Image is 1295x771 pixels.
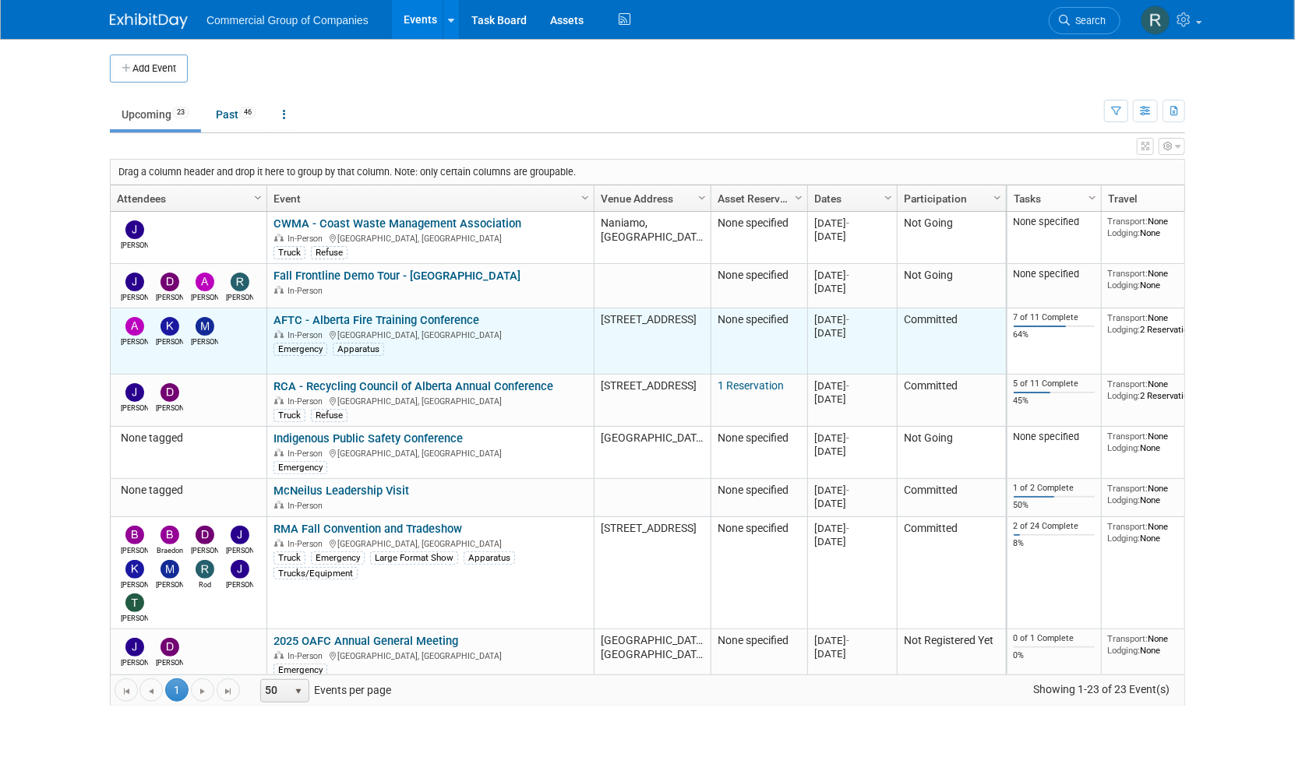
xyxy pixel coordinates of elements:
[288,449,327,459] span: In-Person
[165,678,189,702] span: 1
[273,634,458,648] a: 2025 OAFC Annual General Meeting
[161,638,179,657] img: Derek MacDonald
[1108,216,1220,238] div: None None
[791,185,808,209] a: Column Settings
[991,192,1004,204] span: Column Settings
[110,100,201,129] a: Upcoming23
[846,432,849,444] span: -
[1108,312,1149,323] span: Transport:
[882,192,895,204] span: Column Settings
[191,579,218,590] div: Rod Leland
[273,343,327,355] div: Emergency
[273,328,587,341] div: [GEOGRAPHIC_DATA], [GEOGRAPHIC_DATA]
[121,291,148,303] div: Jamie Zimmerman
[814,647,890,660] div: [DATE]
[1014,483,1096,494] div: 1 of 2 Complete
[191,678,214,702] a: Go to the next page
[292,685,305,698] span: select
[274,501,284,509] img: In-Person Event
[274,330,284,338] img: In-Person Event
[274,396,284,404] img: In-Person Event
[273,379,553,393] a: RCA - Recycling Council of Alberta Annual Conference
[288,396,327,407] span: In-Person
[156,579,183,590] div: Mike Feduniw
[273,394,587,407] div: [GEOGRAPHIC_DATA], [GEOGRAPHIC_DATA]
[261,680,288,702] span: 50
[273,246,305,259] div: Truck
[288,651,327,661] span: In-Person
[273,649,587,662] div: [GEOGRAPHIC_DATA], [GEOGRAPHIC_DATA]
[846,217,849,229] span: -
[121,657,148,668] div: Jamie Zimmerman
[117,431,259,445] div: None tagged
[161,526,179,544] img: Braedon Humphrey
[464,551,515,564] div: Apparatus
[594,517,711,629] td: [STREET_ADDRESS]
[897,375,1006,427] td: Committed
[1014,329,1096,340] div: 64%
[718,217,789,229] span: None specified
[814,522,890,535] div: [DATE]
[718,431,789,444] span: None specified
[846,314,849,326] span: -
[1014,521,1096,532] div: 2 of 24 Complete
[125,383,144,402] img: Jason Fast
[792,192,805,204] span: Column Settings
[288,234,327,244] span: In-Person
[1108,633,1220,656] div: None None
[718,634,789,646] span: None specified
[196,526,214,544] img: David West
[273,185,584,212] a: Event
[1108,442,1141,453] span: Lodging:
[156,402,183,414] div: David West
[161,560,179,579] img: Mike Feduniw
[814,393,890,406] div: [DATE]
[1014,431,1096,443] div: None specified
[1108,521,1149,532] span: Transport:
[718,269,789,281] span: None specified
[125,593,144,612] img: Trent Spencer
[204,100,268,129] a: Past46
[814,313,890,326] div: [DATE]
[191,291,218,303] div: Alexander Cafovski
[1108,268,1149,279] span: Transport:
[121,239,148,251] div: Jason Fast
[288,286,327,296] span: In-Person
[121,336,148,347] div: Adam Dingman
[990,185,1007,209] a: Column Settings
[846,484,849,496] span: -
[1108,483,1149,494] span: Transport:
[1014,500,1096,511] div: 50%
[1014,650,1096,661] div: 0%
[274,651,284,659] img: In-Person Event
[273,551,305,564] div: Truck
[1108,185,1216,212] a: Travel
[1108,483,1220,505] div: None None
[110,55,188,83] button: Add Event
[121,544,148,556] div: Brennan Kapler
[172,107,189,118] span: 23
[274,539,284,547] img: In-Person Event
[273,446,587,459] div: [GEOGRAPHIC_DATA], [GEOGRAPHIC_DATA]
[1070,15,1106,26] span: Search
[226,544,253,556] div: Jason Fast
[273,409,305,421] div: Truck
[145,685,157,698] span: Go to the previous page
[1085,185,1102,209] a: Column Settings
[241,678,407,702] span: Events per page
[1108,495,1141,505] span: Lodging:
[1108,521,1220,544] div: None None
[897,264,1006,308] td: Not Going
[897,308,1006,375] td: Committed
[1108,216,1149,227] span: Transport:
[814,634,890,647] div: [DATE]
[880,185,898,209] a: Column Settings
[273,484,409,498] a: McNeilus Leadership Visit
[814,497,890,510] div: [DATE]
[288,501,327,511] span: In-Person
[273,217,521,231] a: CWMA - Coast Waste Management Association
[1108,533,1141,544] span: Lodging:
[594,212,711,264] td: Naniamo, [GEOGRAPHIC_DATA]
[1108,431,1149,442] span: Transport:
[125,317,144,336] img: Adam Dingman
